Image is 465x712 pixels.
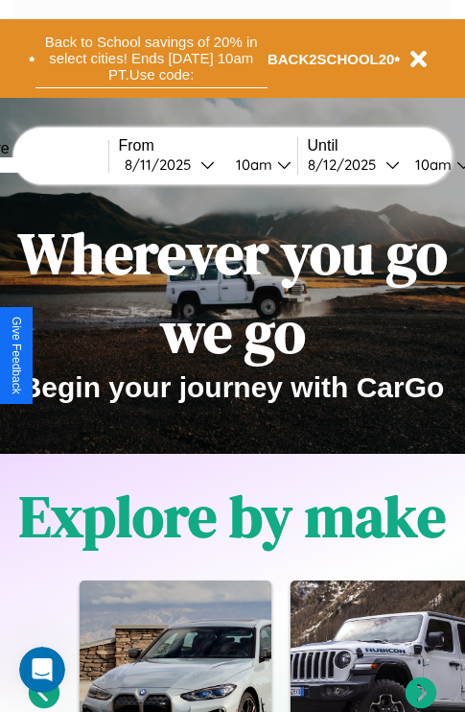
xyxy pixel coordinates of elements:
[406,155,456,174] div: 10am
[119,154,221,175] button: 8/11/2025
[119,137,297,154] label: From
[19,477,446,556] h1: Explore by make
[221,154,297,175] button: 10am
[226,155,277,174] div: 10am
[10,317,23,394] div: Give Feedback
[308,155,385,174] div: 8 / 12 / 2025
[35,29,267,88] button: Back to School savings of 20% in select cities! Ends [DATE] 10am PT.Use code:
[267,51,395,67] b: BACK2SCHOOL20
[19,647,65,693] iframe: Intercom live chat
[125,155,200,174] div: 8 / 11 / 2025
